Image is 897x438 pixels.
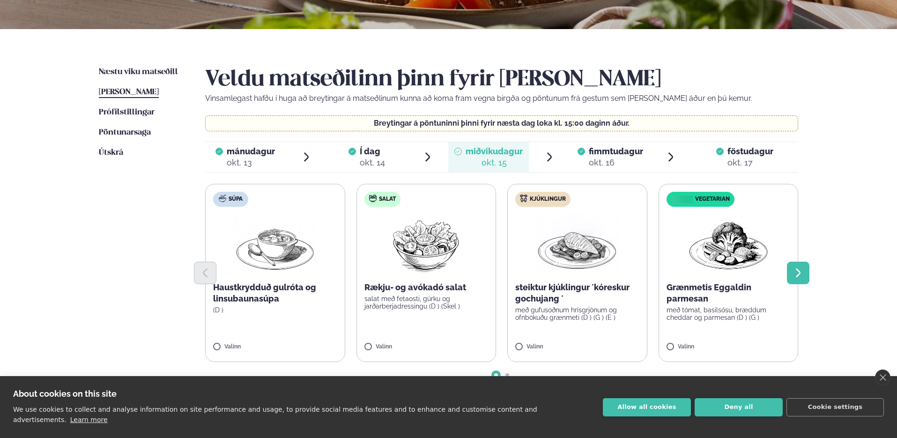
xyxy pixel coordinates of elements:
img: Vegan.png [687,214,770,274]
div: okt. 14 [360,157,385,168]
span: Kjúklingur [530,196,566,203]
p: (D ) [213,306,337,314]
button: Cookie settings [786,398,884,416]
img: Salad.png [385,214,467,274]
img: soup.svg [219,195,226,202]
p: steiktur kjúklingur ´kóreskur gochujang ´ [515,282,639,304]
p: salat með fetaosti, gúrku og jarðarberjadressingu (D ) (Skel ) [364,295,489,310]
span: Næstu viku matseðill [99,68,178,76]
p: Vinsamlegast hafðu í huga að breytingar á matseðlinum kunna að koma fram vegna birgða og pöntunum... [205,93,798,104]
div: okt. 15 [466,157,523,168]
button: Previous slide [194,262,216,284]
a: Pöntunarsaga [99,127,151,138]
span: miðvikudagur [466,146,523,156]
span: Salat [379,196,396,203]
a: Learn more [70,416,108,423]
button: Next slide [787,262,809,284]
a: [PERSON_NAME] [99,87,159,98]
img: salad.svg [369,195,377,202]
span: föstudagur [727,146,773,156]
img: Soup.png [234,214,316,274]
p: Haustkrydduð gulróta og linsubaunasúpa [213,282,337,304]
span: Go to slide 2 [505,373,509,377]
span: fimmtudagur [589,146,643,156]
span: mánudagur [227,146,275,156]
a: Útskrá [99,147,123,159]
strong: About cookies on this site [13,389,117,399]
span: Súpa [229,196,243,203]
span: Go to slide 1 [494,373,498,377]
img: chicken.svg [520,195,527,202]
div: okt. 17 [727,157,773,168]
p: Breytingar á pöntuninni þinni fyrir næsta dag loka kl. 15:00 daginn áður. [215,120,789,127]
img: Chicken-breast.png [536,214,618,274]
div: okt. 16 [589,157,643,168]
span: Prófílstillingar [99,108,155,116]
span: Í dag [360,146,385,157]
img: icon [669,195,695,204]
a: close [875,370,890,385]
p: We use cookies to collect and analyse information on site performance and usage, to provide socia... [13,406,537,423]
div: okt. 13 [227,157,275,168]
p: Rækju- og avókadó salat [364,282,489,293]
h2: Veldu matseðilinn þinn fyrir [PERSON_NAME] [205,67,798,93]
a: Prófílstillingar [99,107,155,118]
span: Útskrá [99,149,123,157]
a: Næstu viku matseðill [99,67,178,78]
span: Vegetarian [695,196,730,203]
span: [PERSON_NAME] [99,88,159,96]
p: Grænmetis Eggaldin parmesan [667,282,791,304]
button: Allow all cookies [603,398,691,416]
p: með gufusoðnum hrísgrjónum og ofnbökuðu grænmeti (D ) (G ) (E ) [515,306,639,321]
button: Deny all [695,398,783,416]
span: Pöntunarsaga [99,128,151,136]
p: með tómat, basilsósu, bræddum cheddar og parmesan (D ) (G ) [667,306,791,321]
